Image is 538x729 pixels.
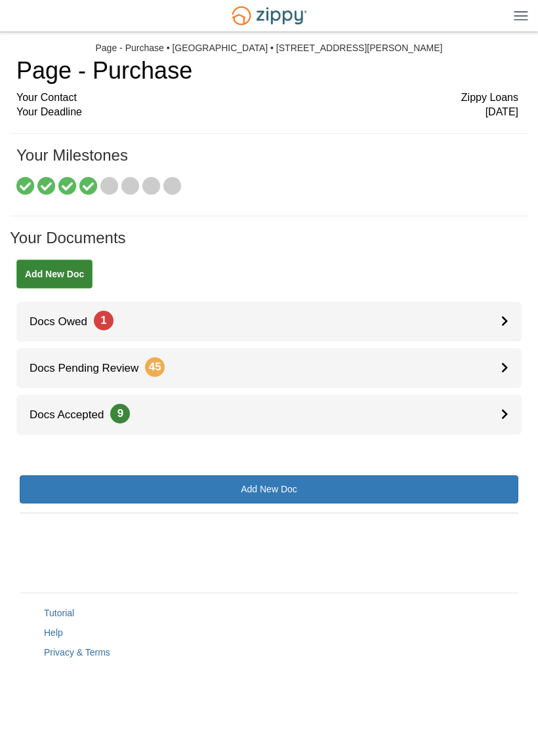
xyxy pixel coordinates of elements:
span: 9 [110,404,130,424]
a: Add New Doc [20,475,518,503]
img: Mobile Dropdown Menu [514,10,528,20]
h1: Page - Purchase [16,58,518,84]
h1: Your Milestones [16,147,518,177]
span: Docs Accepted [16,408,130,421]
span: 1 [94,311,114,330]
a: Docs Owed1 [16,302,522,342]
span: Docs Owed [16,315,114,328]
a: Docs Accepted9 [16,395,522,435]
div: Your Deadline [16,105,518,120]
span: [DATE] [486,105,518,120]
a: Add New Doc [16,260,93,288]
a: Tutorial [44,608,74,618]
a: Help [44,627,63,638]
div: Your Contact [16,90,518,106]
span: Docs Pending Review [16,362,165,374]
a: Privacy & Terms [44,647,110,658]
span: Zippy Loans [461,90,518,106]
h1: Your Documents [10,229,528,260]
a: Docs Pending Review45 [16,348,522,388]
span: 45 [145,357,165,377]
div: Page - Purchase • [GEOGRAPHIC_DATA] • [STREET_ADDRESS][PERSON_NAME] [96,43,443,54]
